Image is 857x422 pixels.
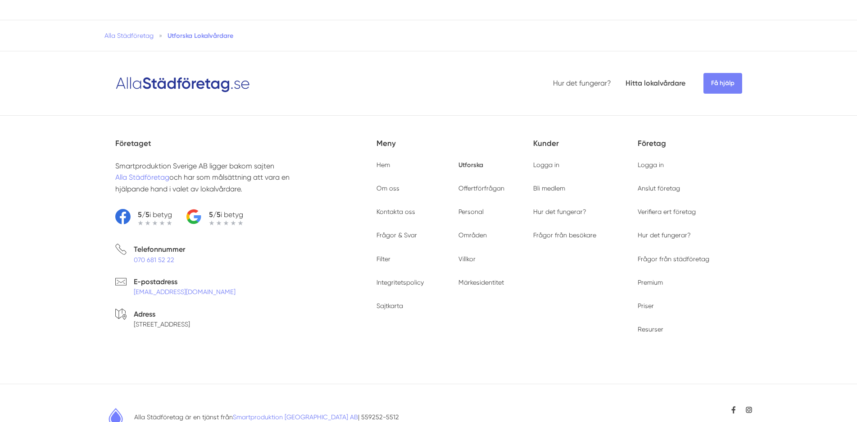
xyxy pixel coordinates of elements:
a: Bli medlem [533,185,565,192]
a: Frågor från besökare [533,231,596,239]
h5: Företag [638,137,742,160]
a: Hur det fungerar? [553,79,611,87]
p: Adress [134,309,190,320]
img: Logotyp Alla Städföretag [115,73,250,93]
a: 5/5i betyg [115,209,172,226]
span: Få hjälp [703,73,742,94]
a: Verifiera ert företag [638,208,696,215]
strong: 5/5 [209,210,221,219]
p: Alla Städföretag är en tjänst från | 559252-5512 [134,413,399,422]
a: Villkor [458,255,476,263]
a: Logga in [533,161,559,168]
a: Resurser [638,326,663,333]
a: Utforska Lokalvårdare [168,32,233,40]
a: Anslut företag [638,185,680,192]
a: Hitta lokalvårdare [626,79,685,87]
p: i betyg [209,209,243,220]
p: [STREET_ADDRESS] [134,320,190,329]
a: Hur det fungerar? [638,231,691,239]
a: Frågor & Svar [376,231,417,239]
span: » [159,31,162,40]
p: i betyg [138,209,172,220]
a: Alla Städföretag [104,32,154,39]
h5: Meny [376,137,533,160]
a: 070 681 52 22 [134,256,174,263]
svg: Telefon [115,244,127,255]
a: Personal [458,208,484,215]
a: Utforska [458,161,483,169]
p: Smartproduktion Sverige AB ligger bakom sajten och har som målsättning att vara en hjälpande hand... [115,160,317,195]
a: Alla Städföretag [115,173,169,182]
a: Kontakta oss [376,208,415,215]
a: Smartproduktion [GEOGRAPHIC_DATA] AB [233,413,358,421]
a: https://www.facebook.com/allastadforetag [730,406,738,414]
a: [EMAIL_ADDRESS][DOMAIN_NAME] [134,288,236,295]
a: 5/5i betyg [186,209,243,226]
a: https://www.instagram.com/allastadforetag.se/ [745,406,753,414]
a: Premium [638,279,663,286]
a: Priser [638,302,654,309]
a: Frågor från städföretag [638,255,709,263]
h5: Företaget [115,137,376,160]
strong: 5/5 [138,210,150,219]
a: Integritetspolicy [376,279,424,286]
a: Logga in [638,161,664,168]
nav: Breadcrumb [104,31,753,40]
a: Hur det fungerar? [533,208,586,215]
a: Märkesidentitet [458,279,504,286]
a: Sajtkarta [376,302,403,309]
p: Telefonnummer [134,244,185,255]
a: Hem [376,161,390,168]
p: E-postadress [134,276,236,287]
a: Offertförfrågan [458,185,504,192]
h5: Kunder [533,137,638,160]
a: Områden [458,231,487,239]
a: Om oss [376,185,399,192]
a: Filter [376,255,390,263]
